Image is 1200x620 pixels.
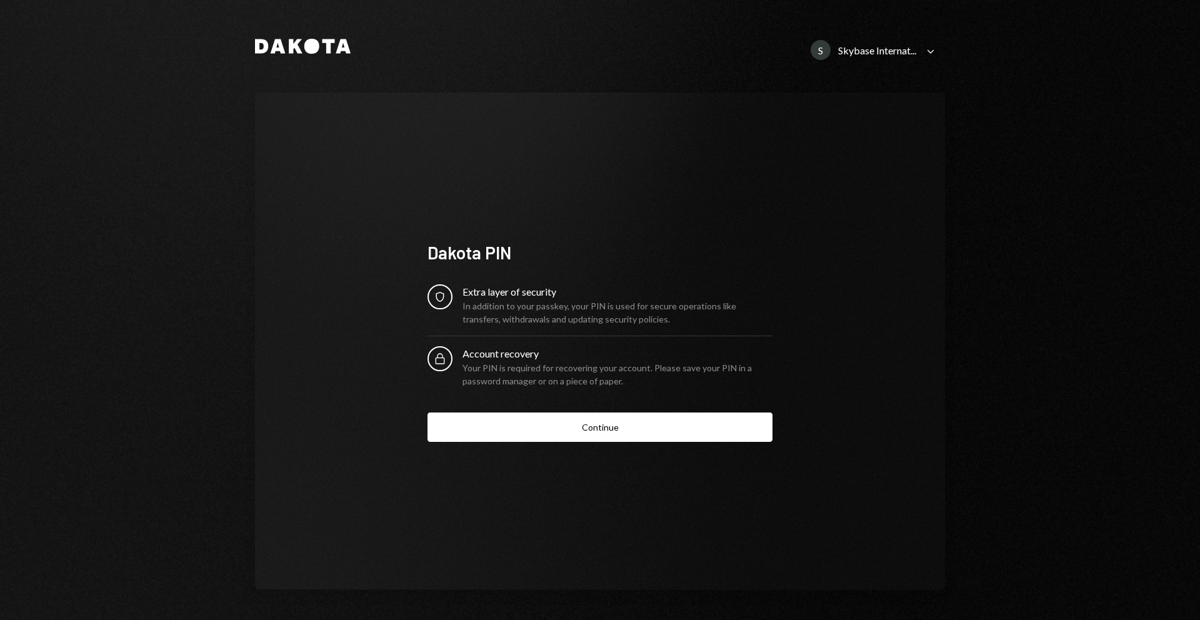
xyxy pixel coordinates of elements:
div: S [811,40,831,60]
div: Skybase Internat... [838,44,916,56]
div: Your PIN is required for recovering your account. Please save your PIN in a password manager or o... [462,361,772,387]
div: Extra layer of security [462,284,772,299]
button: Continue [427,412,772,442]
div: In addition to your passkey, your PIN is used for secure operations like transfers, withdrawals a... [462,299,772,326]
div: Dakota PIN [427,241,772,265]
div: Account recovery [462,346,772,361]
